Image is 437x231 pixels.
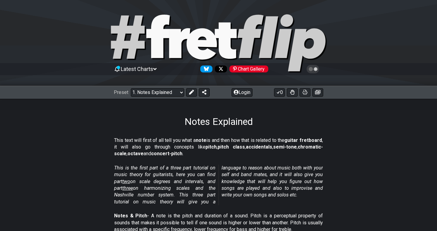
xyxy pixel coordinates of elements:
[198,65,212,72] a: Follow #fretflip at Bluesky
[287,88,298,97] button: Toggle Dexterity for all fretkits
[114,213,147,219] strong: Notes & Pitch
[205,144,217,150] strong: pitch
[300,88,310,97] button: Print
[232,88,252,97] button: Login
[218,144,245,150] strong: pitch class
[199,88,210,97] button: Share Preset
[122,185,133,191] span: three
[212,65,227,72] a: Follow #fretflip at X
[114,137,323,157] p: This text will first of all tell you what a is and then how that is related to the , it will also...
[196,137,206,143] strong: note
[284,137,322,143] strong: guitar fretboard
[151,151,182,156] strong: concert-pitch
[121,66,153,72] span: Latest Charts
[227,65,268,72] a: #fretflip at Pinterest
[273,144,297,150] strong: semi-tone
[274,88,285,97] button: 0
[185,116,253,127] h1: Notes Explained
[310,66,317,72] span: Toggle light / dark theme
[131,88,184,97] select: Preset
[114,165,323,205] em: This is the first part of a three part tutorial on music theory for guitarists, here you can find...
[312,88,323,97] button: Create image
[246,144,272,150] strong: accidentals
[127,151,144,156] strong: octave
[186,88,197,97] button: Edit Preset
[122,179,130,184] span: two
[114,89,128,95] span: Preset
[229,65,268,72] div: Chart Gallery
